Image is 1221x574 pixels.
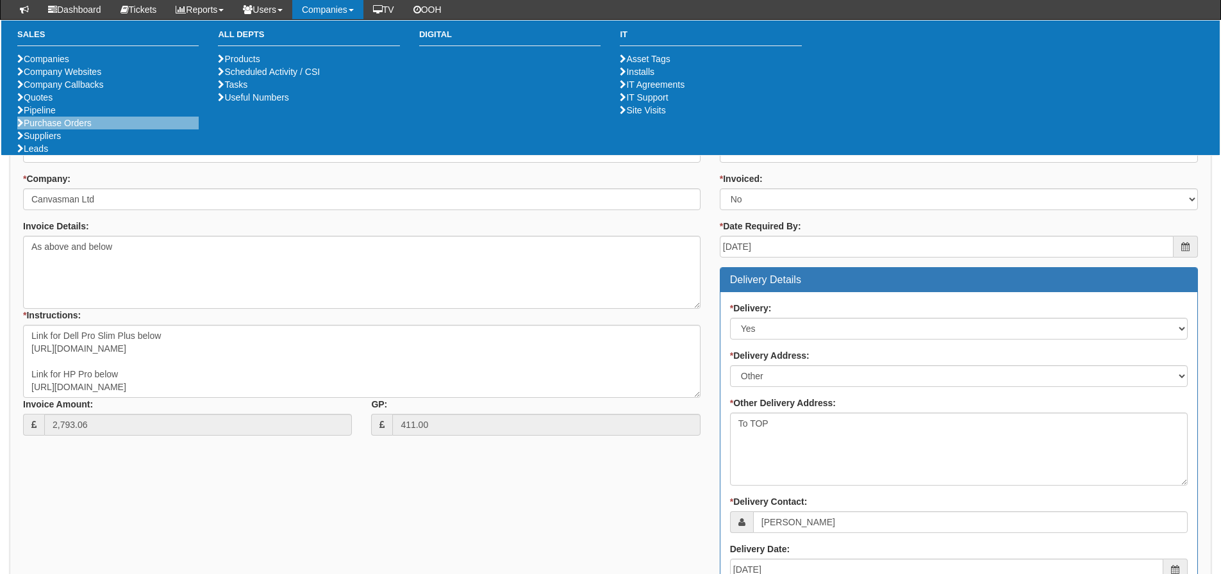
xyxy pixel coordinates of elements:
a: Tasks [218,79,247,90]
textarea: As above and below [23,236,701,309]
label: Date Required By: [720,220,801,233]
a: Installs [620,67,654,77]
h3: All Depts [218,30,399,46]
a: IT Support [620,92,668,102]
label: Other Delivery Address: [730,397,836,409]
h3: IT [620,30,801,46]
a: Quotes [17,92,53,102]
a: Company Callbacks [17,79,104,90]
label: Invoice Details: [23,220,89,233]
textarea: To TOP [730,413,1188,486]
a: Suppliers [17,131,61,141]
label: Delivery Contact: [730,495,808,508]
h3: Sales [17,30,199,46]
a: Leads [17,143,48,154]
a: Useful Numbers [218,92,288,102]
label: Delivery: [730,302,772,315]
a: Pipeline [17,105,56,115]
textarea: Link for Dell Pro Slim Plus below [URL][DOMAIN_NAME] Link for HP Pro below [URL][DOMAIN_NAME] Whe... [23,325,701,398]
a: Purchase Orders [17,118,92,128]
a: Companies [17,54,69,64]
h3: Delivery Details [730,274,1188,286]
label: Delivery Date: [730,543,790,555]
a: Scheduled Activity / CSI [218,67,320,77]
a: Site Visits [620,105,665,115]
label: GP: [371,398,387,411]
a: Asset Tags [620,54,670,64]
label: Delivery Address: [730,349,810,362]
label: Invoiced: [720,172,763,185]
label: Invoice Amount: [23,398,93,411]
a: IT Agreements [620,79,685,90]
a: Products [218,54,260,64]
label: Instructions: [23,309,81,322]
label: Company: [23,172,71,185]
h3: Digital [419,30,601,46]
a: Company Websites [17,67,101,77]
